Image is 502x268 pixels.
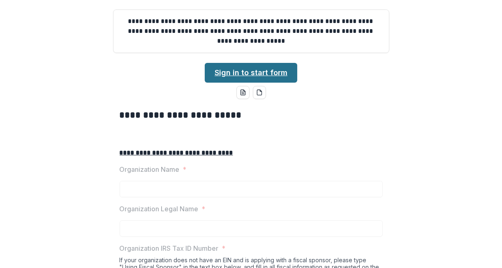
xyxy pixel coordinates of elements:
[236,86,250,99] button: word-download
[120,164,180,174] p: Organization Name
[120,243,219,253] p: Organization IRS Tax ID Number
[253,86,266,99] button: pdf-download
[120,204,199,214] p: Organization Legal Name
[205,63,297,83] a: Sign in to start form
